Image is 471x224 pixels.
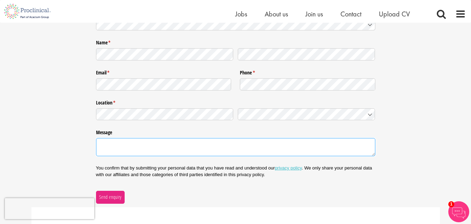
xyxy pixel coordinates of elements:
button: Send enquiry [96,191,125,203]
span: Send enquiry [99,193,122,201]
input: Country [238,108,375,121]
legend: Name [96,37,375,46]
legend: Location [96,97,375,106]
label: Phone [240,67,375,76]
label: Message [96,127,375,136]
input: State / Province / Region [96,108,234,121]
a: Jobs [235,9,247,19]
a: privacy policy [275,165,302,171]
a: About us [265,9,288,19]
a: Join us [306,9,323,19]
a: Upload CV [379,9,410,19]
input: First [96,48,234,60]
a: Contact [340,9,361,19]
input: Last [238,48,375,60]
span: 1 [448,201,454,207]
p: You confirm that by submitting your personal data that you have read and understood our . We only... [96,165,375,178]
img: Chatbot [448,201,469,222]
label: Email [96,67,231,76]
iframe: reCAPTCHA [5,198,94,219]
